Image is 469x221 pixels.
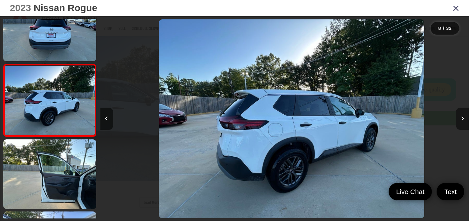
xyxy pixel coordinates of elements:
[393,187,428,196] span: Live Chat
[441,187,460,196] span: Text
[34,3,97,13] span: Nissan Rogue
[4,66,95,135] img: 2023 Nissan Rogue S
[456,108,469,130] button: Next image
[453,4,459,12] i: Close gallery
[159,19,424,218] img: 2023 Nissan Rogue S
[446,25,452,31] span: 32
[437,183,464,200] a: Text
[442,26,445,30] span: /
[2,139,97,210] img: 2023 Nissan Rogue S
[389,183,432,200] a: Live Chat
[438,25,441,31] span: 8
[10,3,31,13] span: 2023
[100,108,113,130] button: Previous image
